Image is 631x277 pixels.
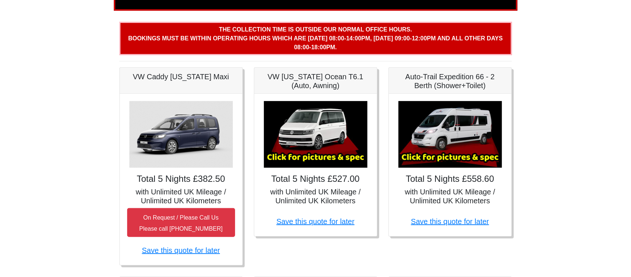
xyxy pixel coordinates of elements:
img: Auto-Trail Expedition 66 - 2 Berth (Shower+Toilet) [398,101,502,168]
h5: with Unlimited UK Mileage / Unlimited UK Kilometers [262,187,370,205]
h5: VW [US_STATE] Ocean T6.1 (Auto, Awning) [262,72,370,90]
button: On Request / Please Call UsPlease call [PHONE_NUMBER] [127,208,235,237]
a: Save this quote for later [277,217,354,226]
h4: Total 5 Nights £527.00 [262,174,370,184]
h5: with Unlimited UK Mileage / Unlimited UK Kilometers [396,187,504,205]
a: Save this quote for later [411,217,489,226]
img: VW California Ocean T6.1 (Auto, Awning) [264,101,367,168]
a: Save this quote for later [142,246,220,254]
b: The collection time is outside our normal office hours. Bookings must be within operating hours w... [128,26,503,50]
h4: Total 5 Nights £558.60 [396,174,504,184]
h5: Auto-Trail Expedition 66 - 2 Berth (Shower+Toilet) [396,72,504,90]
img: VW Caddy California Maxi [129,101,233,168]
h5: VW Caddy [US_STATE] Maxi [127,72,235,81]
h4: Total 5 Nights £382.50 [127,174,235,184]
h5: with Unlimited UK Mileage / Unlimited UK Kilometers [127,187,235,205]
small: On Request / Please Call Us Please call [PHONE_NUMBER] [139,214,223,232]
